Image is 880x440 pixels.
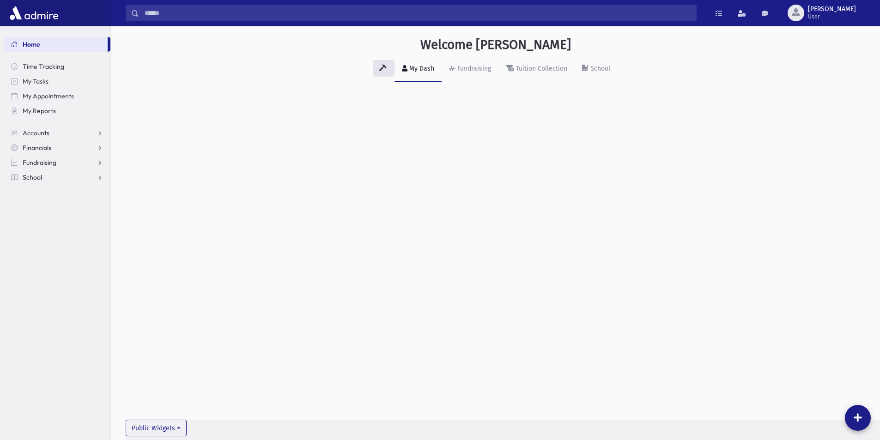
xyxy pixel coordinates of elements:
[4,140,110,155] a: Financials
[407,65,434,72] div: My Dash
[126,420,187,436] button: Public Widgets
[4,74,110,89] a: My Tasks
[4,103,110,118] a: My Reports
[23,77,49,85] span: My Tasks
[498,56,575,82] a: Tuition Collection
[4,37,108,52] a: Home
[4,59,110,74] a: Time Tracking
[23,40,40,48] span: Home
[7,4,61,22] img: AdmirePro
[808,13,856,20] span: User
[23,173,42,181] span: School
[808,6,856,13] span: [PERSON_NAME]
[575,56,618,82] a: School
[4,155,110,170] a: Fundraising
[589,65,610,72] div: School
[394,56,442,82] a: My Dash
[514,65,567,72] div: Tuition Collection
[23,144,51,152] span: Financials
[4,170,110,185] a: School
[23,62,64,71] span: Time Tracking
[4,126,110,140] a: Accounts
[23,107,56,115] span: My Reports
[139,5,696,21] input: Search
[23,129,49,137] span: Accounts
[442,56,498,82] a: Fundraising
[23,158,56,167] span: Fundraising
[420,37,571,53] h3: Welcome [PERSON_NAME]
[4,89,110,103] a: My Appointments
[455,65,491,72] div: Fundraising
[23,92,74,100] span: My Appointments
